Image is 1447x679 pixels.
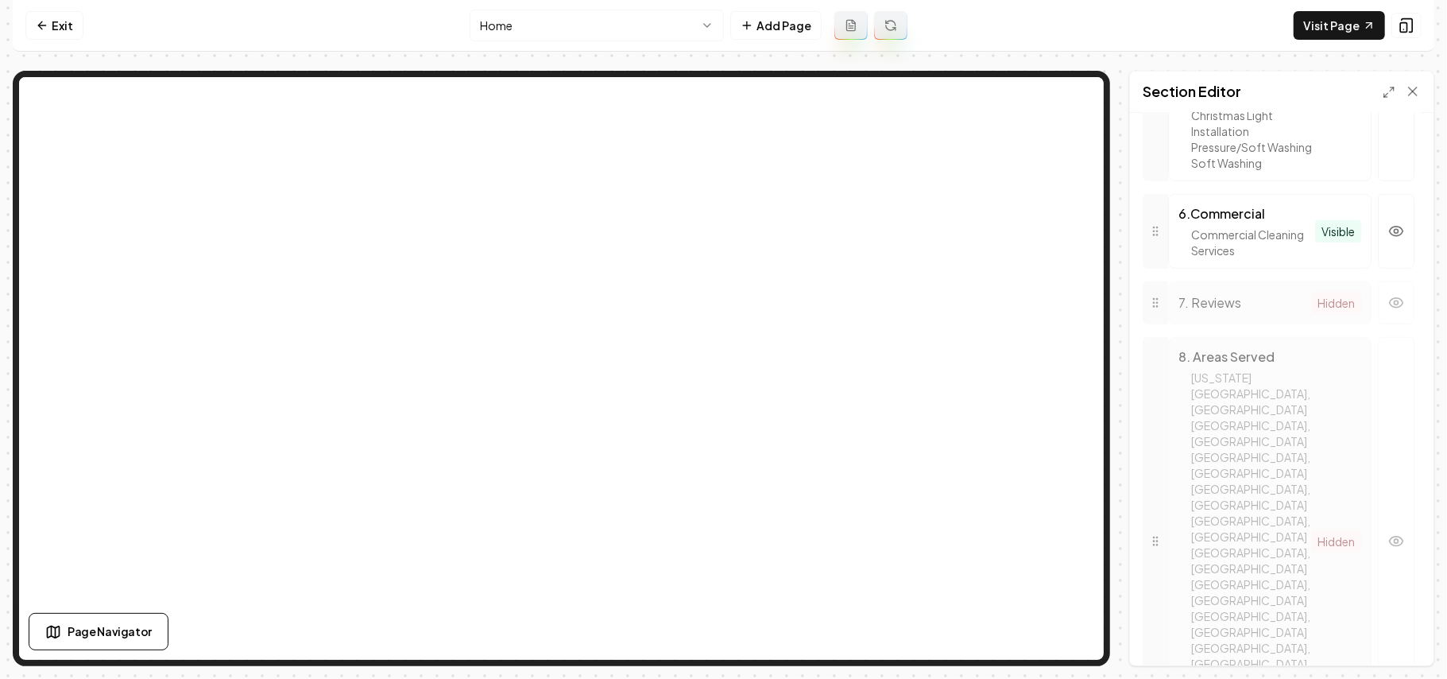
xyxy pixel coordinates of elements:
div: 7. Reviews [1178,293,1311,312]
span: Hidden [1311,530,1361,553]
div: [GEOGRAPHIC_DATA], [GEOGRAPHIC_DATA] [1191,481,1311,513]
div: Christmas Light Installation [1191,107,1315,139]
span: Hidden [1311,292,1361,314]
button: Add Page [730,11,822,40]
span: Page Navigator [68,623,152,640]
div: 6 . Commercial [1178,204,1315,223]
div: [GEOGRAPHIC_DATA], [GEOGRAPHIC_DATA] [1191,513,1311,545]
div: Pressure/Soft Washing [1191,139,1315,155]
button: Regenerate page [874,11,907,40]
div: [GEOGRAPHIC_DATA], [GEOGRAPHIC_DATA] [1191,417,1311,449]
h2: Section Editor [1143,80,1241,103]
div: Commercial Cleaning Services [1191,227,1315,258]
div: [GEOGRAPHIC_DATA], [GEOGRAPHIC_DATA] [1191,545,1311,576]
div: [GEOGRAPHIC_DATA], [GEOGRAPHIC_DATA] [1191,608,1311,640]
div: [GEOGRAPHIC_DATA], [GEOGRAPHIC_DATA] [1191,640,1311,672]
div: 8 . Areas Served [1178,347,1311,367]
span: Visible [1315,220,1361,242]
div: [US_STATE][GEOGRAPHIC_DATA], [GEOGRAPHIC_DATA] [1191,370,1311,417]
button: Add admin page prompt [834,11,868,40]
div: [GEOGRAPHIC_DATA], [GEOGRAPHIC_DATA] [1191,576,1311,608]
div: Soft Washing [1191,155,1315,171]
button: Page Navigator [29,613,168,650]
a: Exit [25,11,83,40]
div: [GEOGRAPHIC_DATA], [GEOGRAPHIC_DATA] [1191,449,1311,481]
a: Visit Page [1294,11,1385,40]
